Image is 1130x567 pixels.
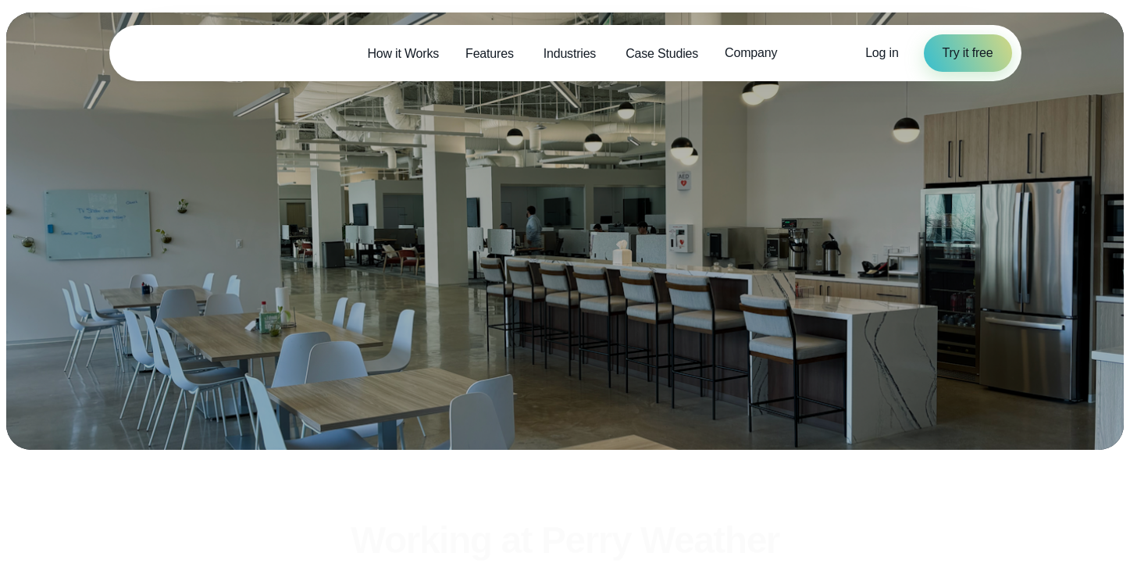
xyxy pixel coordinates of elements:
span: Try it free [943,44,993,62]
span: Log in [865,46,898,59]
a: Log in [865,44,898,62]
span: Features [465,45,514,63]
span: Company [725,44,777,62]
span: Case Studies [626,45,698,63]
a: Try it free [924,34,1012,72]
span: How it Works [367,45,439,63]
a: How it Works [354,37,452,70]
a: Case Studies [612,37,711,70]
span: Industries [544,45,596,63]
